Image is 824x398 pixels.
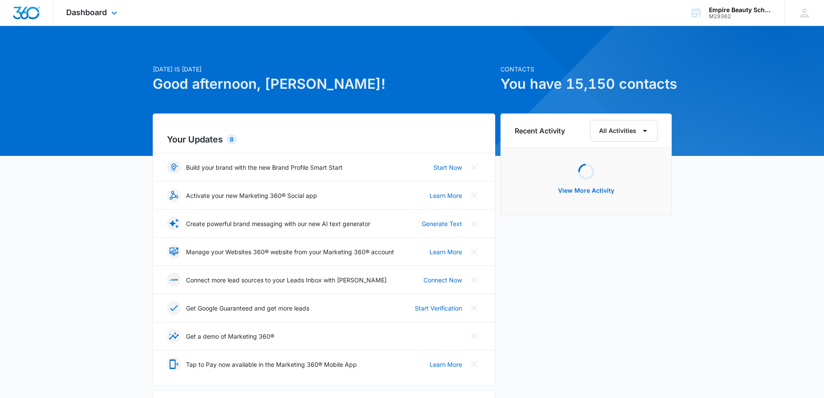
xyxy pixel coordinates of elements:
a: Learn More [430,360,462,369]
p: Activate your new Marketing 360® Social app [186,191,317,200]
button: Close [467,188,481,202]
div: account name [709,6,772,13]
p: [DATE] is [DATE] [153,65,495,74]
div: account id [709,13,772,19]
a: Generate Text [422,219,462,228]
p: Get a demo of Marketing 360® [186,332,274,341]
button: Close [467,329,481,343]
button: Close [467,217,481,230]
div: 8 [226,134,237,145]
a: Start Verification [415,304,462,313]
p: Get Google Guaranteed and get more leads [186,304,309,313]
h6: Recent Activity [515,126,565,136]
h1: Good afternoon, [PERSON_NAME]! [153,74,495,94]
button: Close [467,245,481,259]
a: Start Now [433,163,462,172]
h2: Your Updates [167,133,481,146]
button: Close [467,273,481,287]
button: Close [467,301,481,315]
button: View More Activity [549,180,623,201]
span: Dashboard [66,8,107,17]
button: Close [467,357,481,371]
a: Connect Now [423,275,462,285]
button: Close [467,160,481,174]
a: Learn More [430,247,462,256]
a: Learn More [430,191,462,200]
p: Connect more lead sources to your Leads Inbox with [PERSON_NAME] [186,275,387,285]
button: All Activities [590,120,657,142]
h1: You have 15,150 contacts [500,74,672,94]
p: Build your brand with the new Brand Profile Smart Start [186,163,343,172]
p: Contacts [500,65,672,74]
p: Create powerful brand messaging with our new AI text generator [186,219,370,228]
p: Tap to Pay now available in the Marketing 360® Mobile App [186,360,357,369]
p: Manage your Websites 360® website from your Marketing 360® account [186,247,394,256]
